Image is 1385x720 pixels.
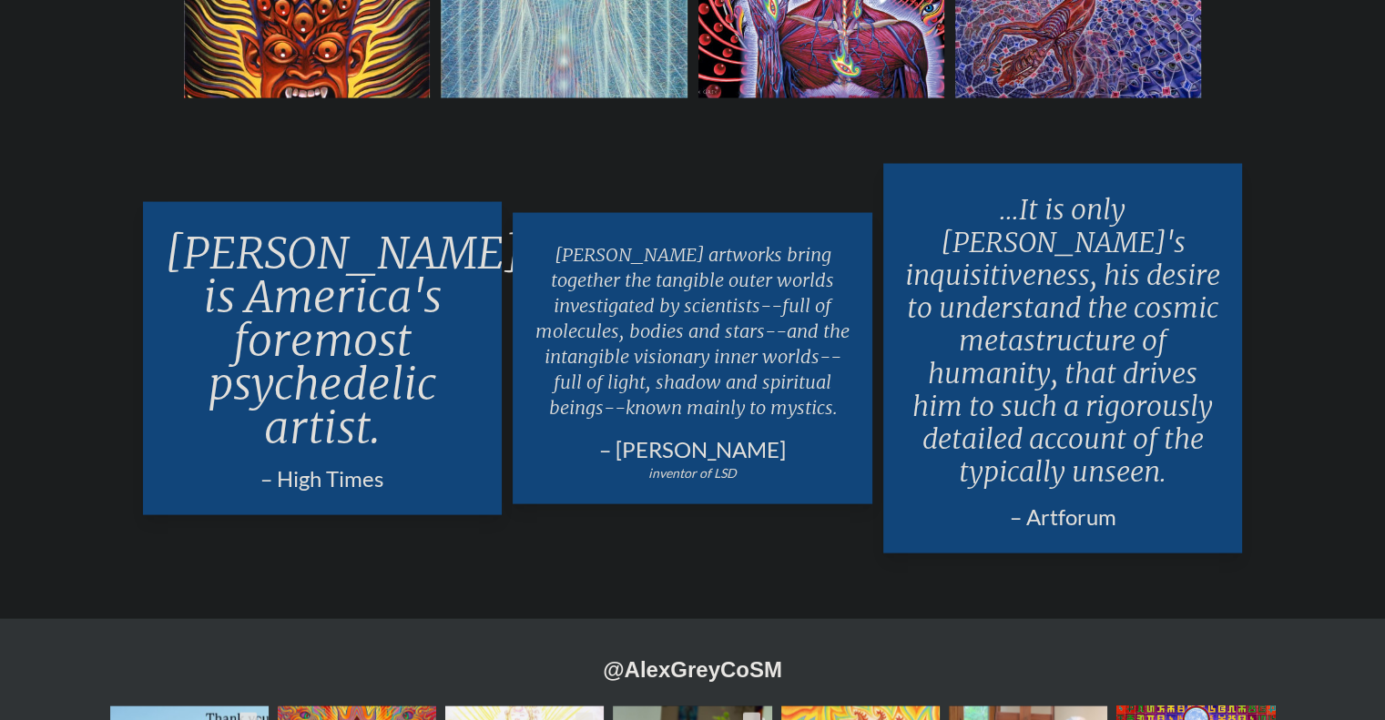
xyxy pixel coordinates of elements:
div: – High Times [165,464,481,493]
p: ...It is only [PERSON_NAME]'s inquisitiveness, his desire to understand the cosmic metastructure ... [905,186,1221,495]
div: – Artforum [905,502,1221,532]
a: @AlexGreyCoSM [603,657,782,682]
em: inventor of LSD [648,465,737,481]
div: – [PERSON_NAME] [535,435,850,464]
p: [PERSON_NAME] is America's foremost psychedelic artist. [165,224,481,457]
p: [PERSON_NAME] artworks bring together the tangible outer worlds investigated by scientists--full ... [535,235,850,428]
